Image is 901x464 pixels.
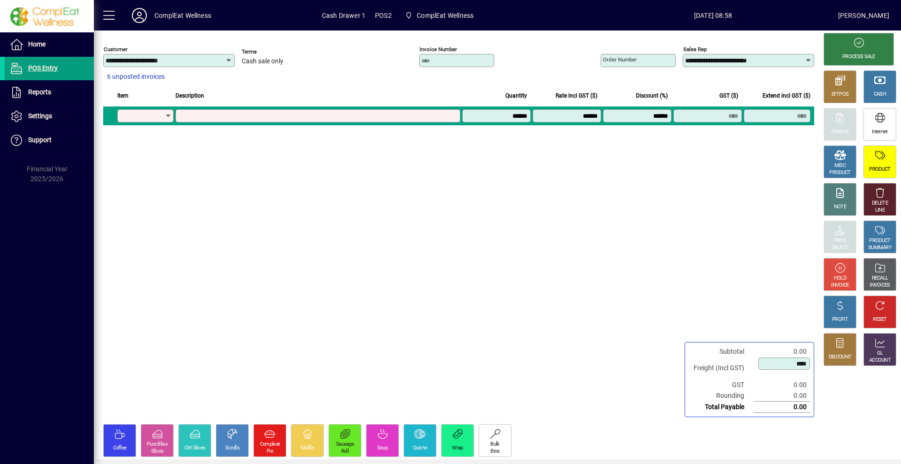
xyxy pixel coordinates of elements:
td: Freight (Incl GST) [689,357,754,380]
span: Cash sale only [242,58,283,65]
div: PROCESS SALE [842,53,875,61]
div: Sausage [336,441,354,448]
a: Support [5,129,94,152]
div: Bulk [490,441,499,448]
div: Muffin [301,445,314,452]
mat-label: Customer [104,46,128,53]
span: Item [117,91,129,101]
div: PROFIT [832,316,848,323]
a: Reports [5,81,94,104]
mat-label: Order number [603,56,637,63]
div: INVOICES [870,282,890,289]
span: Reports [28,88,51,96]
div: DELETE [872,200,888,207]
div: NOTE [834,204,846,211]
div: Compleat [260,441,280,448]
td: 0.00 [754,402,810,413]
td: Total Payable [689,402,754,413]
div: Pure Bliss [147,441,168,448]
div: RECALL [872,275,888,282]
div: INVOICE [831,282,848,289]
td: Rounding [689,390,754,402]
span: 6 unposted invoices [107,72,165,82]
td: Subtotal [689,346,754,357]
div: Wrap [452,445,463,452]
button: Profile [124,7,154,24]
span: ComplEat Wellness [401,7,477,24]
td: 0.00 [754,380,810,390]
span: Terms [242,49,298,55]
a: Home [5,33,94,56]
div: [PERSON_NAME] [838,8,889,23]
div: CHARGE [831,129,849,136]
div: Bins [490,448,499,455]
span: Description [176,91,204,101]
span: GST ($) [719,91,738,101]
div: MISC [834,162,846,169]
div: ComplEat Wellness [154,8,211,23]
div: Slices [151,448,164,455]
span: Extend incl GST ($) [763,91,810,101]
span: Quantity [505,91,527,101]
span: Support [28,136,52,144]
div: EFTPOS [832,91,849,98]
span: POS2 [375,8,392,23]
span: Home [28,40,46,48]
a: Settings [5,105,94,128]
div: CW Slices [184,445,206,452]
button: 6 unposted invoices [103,68,168,85]
td: GST [689,380,754,390]
div: PRODUCT [869,237,890,244]
div: Coffee [113,445,127,452]
div: DISCOUNT [829,354,851,361]
td: 0.00 [754,390,810,402]
mat-label: Sales rep [683,46,707,53]
div: CASH [874,91,886,98]
div: SUMMARY [868,244,892,251]
div: Roll [341,448,349,455]
div: GL [877,350,883,357]
span: Rate incl GST ($) [556,91,597,101]
mat-label: Invoice number [420,46,457,53]
span: Discount (%) [636,91,668,101]
div: PRODUCT [869,166,890,173]
span: Settings [28,112,52,120]
div: Internet [872,129,887,136]
div: Soup [377,445,388,452]
div: ACCOUNT [869,357,891,364]
div: Scrolls [225,445,239,452]
td: 0.00 [754,346,810,357]
div: Pie [267,448,273,455]
div: PRICE [834,237,847,244]
div: LINE [875,207,885,214]
span: ComplEat Wellness [417,8,473,23]
div: RESET [873,316,887,323]
div: Quiche [413,445,428,452]
div: HOLD [834,275,846,282]
span: POS Entry [28,64,58,72]
div: SELECT [832,244,848,251]
div: PRODUCT [829,169,850,176]
span: [DATE] 08:58 [588,8,838,23]
span: Cash Drawer 1 [322,8,366,23]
